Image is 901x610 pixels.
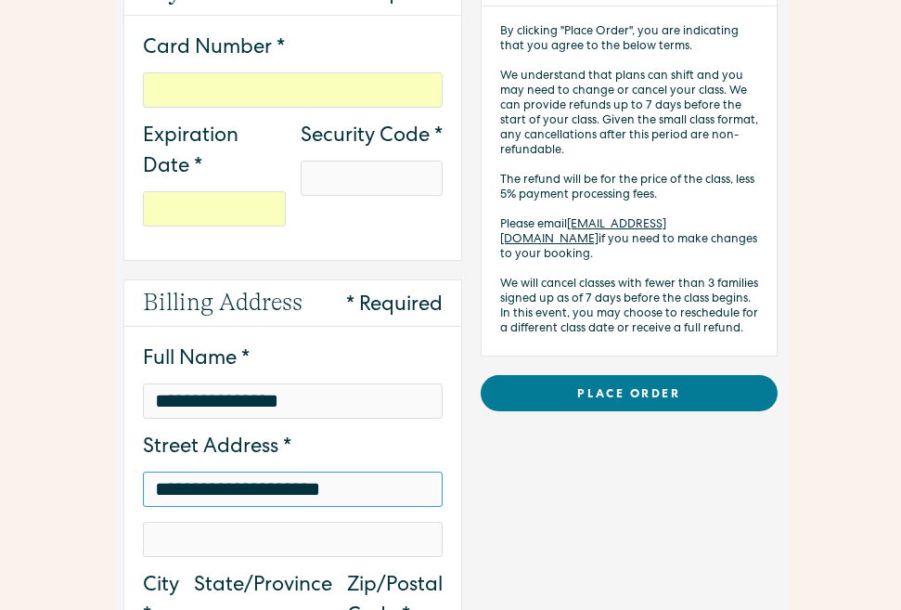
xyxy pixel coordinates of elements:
label: Full Name * [143,345,443,376]
iframe: Secure card number input frame [155,81,431,97]
input: Billing address optional [143,522,443,557]
iframe: Secure expiration date input frame [155,200,274,215]
label: Security Code * [301,123,444,153]
label: State/Province [194,572,332,603]
label: Card Number * [143,34,443,65]
h2: Billing Address [143,284,302,320]
div: * Required [346,292,443,322]
a: Place Order [481,375,778,411]
p: By clicking "Place Order", you are indicating that you agree to the below terms. ‍ We understand ... [500,25,758,337]
iframe: Secure CVC input frame [313,169,431,185]
label: Street Address * [143,434,443,464]
label: Expiration Date * [143,123,286,184]
a: [EMAIL_ADDRESS][DOMAIN_NAME] [500,219,666,246]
